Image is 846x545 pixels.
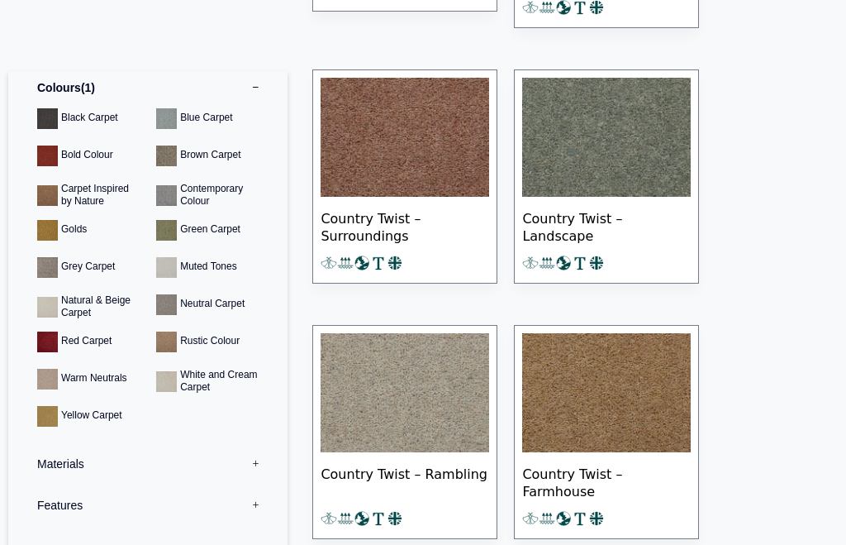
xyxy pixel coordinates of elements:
[522,197,691,255] span: Country Twist – Landscape
[321,452,489,510] span: Country Twist – Rambling
[514,69,699,284] a: Country Twist – Landscape
[321,197,489,255] span: Country Twist – Surroundings
[81,80,95,93] span: 1
[522,452,691,510] span: Country Twist – Farmhouse
[312,69,497,284] a: Country Twist – Surroundings
[21,66,275,108] label: Colours
[312,325,497,539] a: Country Twist – Rambling
[21,442,275,484] label: Materials
[21,484,275,525] label: Features
[514,325,699,539] a: Country Twist – Farmhouse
